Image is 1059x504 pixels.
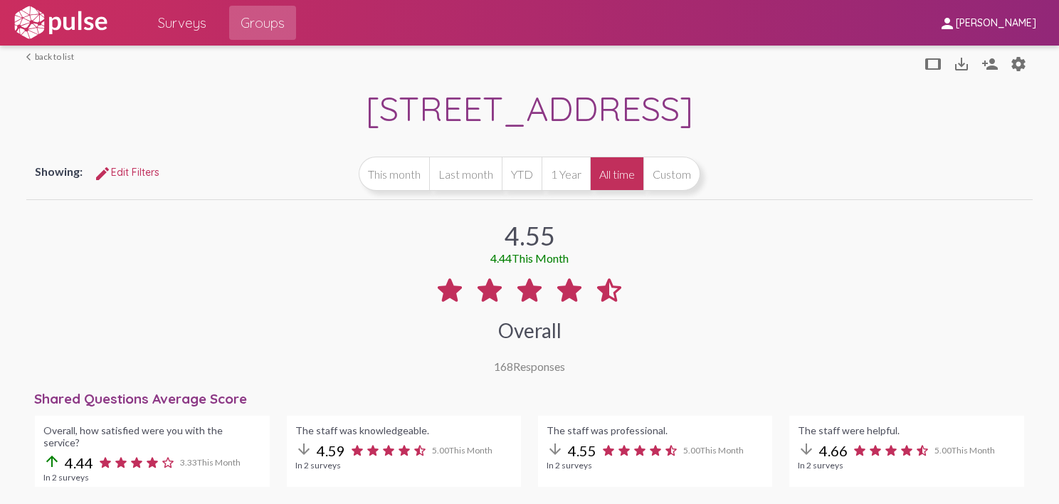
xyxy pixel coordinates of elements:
[643,157,700,191] button: Custom
[229,6,296,40] a: Groups
[43,424,260,448] div: Overall, how satisfied were you with the service?
[956,17,1036,30] span: [PERSON_NAME]
[547,424,764,436] div: The staff was professional.
[547,460,764,471] div: In 2 surveys
[43,472,260,483] div: In 2 surveys
[295,424,512,436] div: The staff was knowledgeable.
[432,445,492,456] span: 5.00
[568,442,596,459] span: 4.55
[1004,49,1033,78] button: Person
[924,56,942,73] mat-icon: tablet
[683,445,744,456] span: 5.00
[1010,56,1027,73] mat-icon: Person
[952,445,995,456] span: This Month
[494,359,565,373] div: Responses
[295,460,512,471] div: In 2 surveys
[700,445,744,456] span: This Month
[158,10,206,36] span: Surveys
[83,159,171,185] button: Edit FiltersEdit Filters
[798,441,815,458] mat-icon: arrow_downward
[798,424,1015,436] div: The staff were helpful.
[94,166,159,179] span: Edit Filters
[197,457,241,468] span: This Month
[26,51,74,62] a: back to list
[65,454,93,471] span: 4.44
[590,157,643,191] button: All time
[927,9,1048,36] button: [PERSON_NAME]
[26,87,1033,133] div: [STREET_ADDRESS]
[490,251,569,265] div: 4.44
[919,49,947,78] button: tablet
[505,220,555,251] div: 4.55
[26,53,35,61] mat-icon: arrow_back_ios
[947,49,976,78] button: Download
[429,157,502,191] button: Last month
[547,441,564,458] mat-icon: arrow_downward
[498,318,562,342] div: Overall
[494,359,513,373] span: 168
[542,157,590,191] button: 1 Year
[512,251,569,265] span: This Month
[976,49,1004,78] button: Person
[934,445,995,456] span: 5.00
[295,441,312,458] mat-icon: arrow_downward
[939,15,956,32] mat-icon: person
[43,453,60,470] mat-icon: arrow_upward
[449,445,492,456] span: This Month
[981,56,999,73] mat-icon: Person
[11,5,110,41] img: white-logo.svg
[317,442,345,459] span: 4.59
[34,390,1033,407] div: Shared Questions Average Score
[359,157,429,191] button: This month
[502,157,542,191] button: YTD
[819,442,848,459] span: 4.66
[35,164,83,178] span: Showing:
[147,6,218,40] a: Surveys
[798,460,1015,471] div: In 2 surveys
[241,10,285,36] span: Groups
[180,457,241,468] span: 3.33
[953,56,970,73] mat-icon: Download
[94,165,111,182] mat-icon: Edit Filters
